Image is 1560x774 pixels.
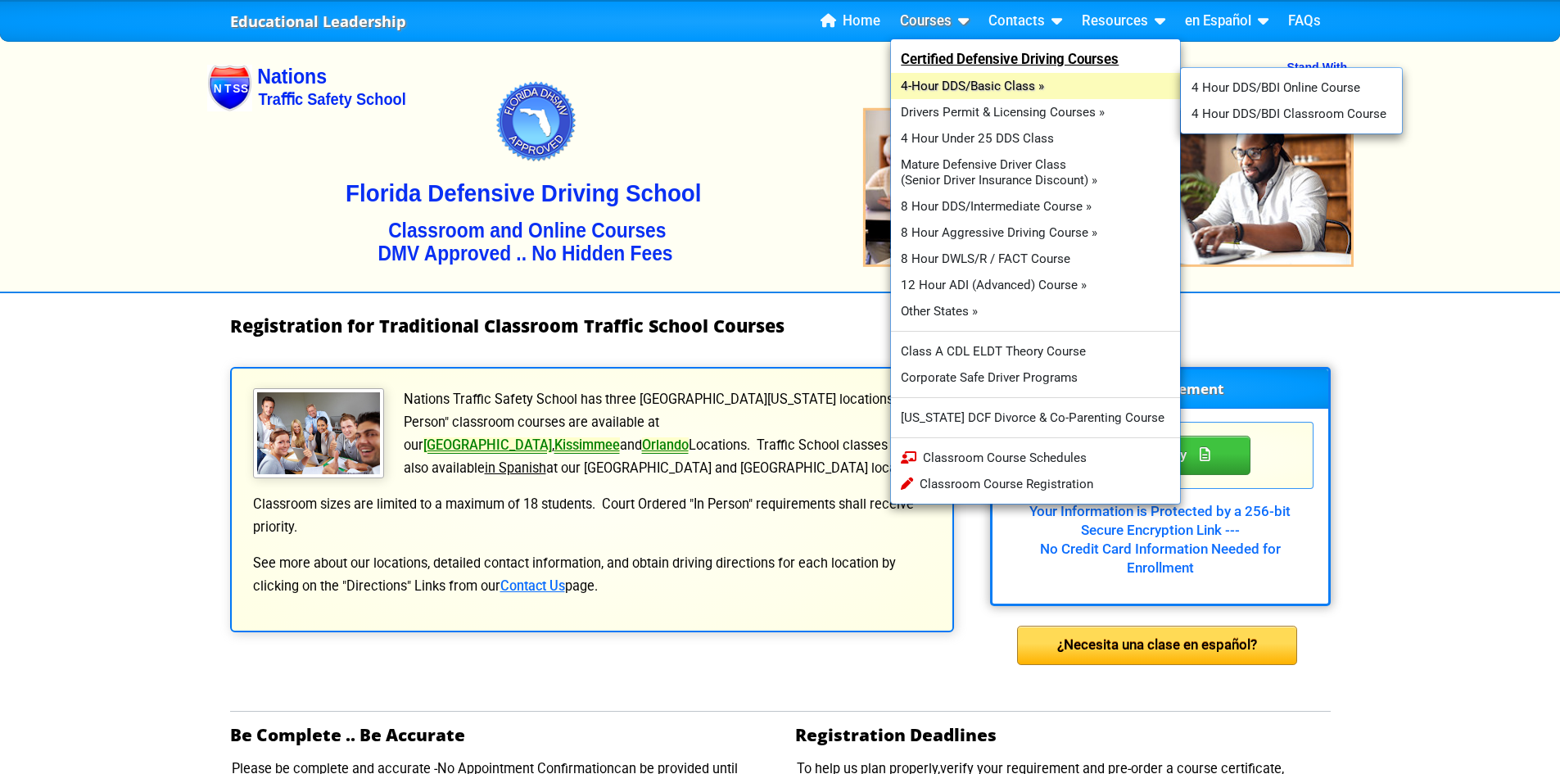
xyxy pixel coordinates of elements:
[1007,489,1314,578] div: Your Information is Protected by a 256-bit Secure Encryption Link --- No Credit Card Information ...
[423,437,552,453] a: [GEOGRAPHIC_DATA]
[891,272,1181,298] a: 12 Hour ADI (Advanced) Course »
[1181,101,1402,127] a: 4 Hour DDS/BDI Classroom Course
[891,99,1181,125] a: Drivers Permit & Licensing Courses »
[251,552,933,598] p: See more about our locations, detailed contact information, and obtain driving directions for eac...
[1282,9,1327,34] a: FAQs
[891,405,1181,431] a: [US_STATE] DCF Divorce & Co-Parenting Course
[891,220,1181,246] a: 8 Hour Aggressive Driving Course »
[891,73,1181,99] a: 4-Hour DDS/Basic Class »
[207,29,1354,292] img: Nations Traffic School - Your DMV Approved Florida Traffic School
[891,298,1181,324] a: Other States »
[251,493,933,539] p: Classroom sizes are limited to a maximum of 18 students. Court Ordered "In Person" requirements s...
[230,725,766,745] h2: Be Complete .. Be Accurate
[500,578,565,594] a: Contact Us
[1017,636,1297,652] a: ¿Necesita una clase en español?
[230,8,406,35] a: Educational Leadership
[893,9,975,34] a: Courses
[253,388,384,478] img: Traffic School Students
[891,364,1181,391] a: Corporate Safe Driver Programs
[485,460,546,476] u: in Spanish
[814,9,887,34] a: Home
[251,388,933,480] p: Nations Traffic Safety School has three [GEOGRAPHIC_DATA][US_STATE] locations. "In Person" classr...
[891,125,1181,152] a: 4 Hour Under 25 DDS Class
[1075,9,1172,34] a: Resources
[1181,75,1402,101] a: 4 Hour DDS/BDI Online Course
[554,437,620,453] a: Kissimmee
[891,338,1181,364] a: Class A CDL ELDT Theory Course
[642,437,689,453] a: Orlando
[891,194,1181,220] a: 8 Hour DDS/Intermediate Course »
[891,246,1181,272] a: 8 Hour DWLS/R / FACT Course
[891,152,1181,193] a: Mature Defensive Driver Class(Senior Driver Insurance Discount) »
[795,725,1331,745] h2: Registration Deadlines
[1178,9,1275,34] a: en Español
[230,316,1331,336] h1: Registration for Traditional Classroom Traffic School Courses
[1017,626,1297,665] div: ¿Necesita una clase en español?
[891,445,1181,471] a: Classroom Course Schedules
[891,471,1181,497] a: Classroom Course Registration
[982,9,1069,34] a: Contacts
